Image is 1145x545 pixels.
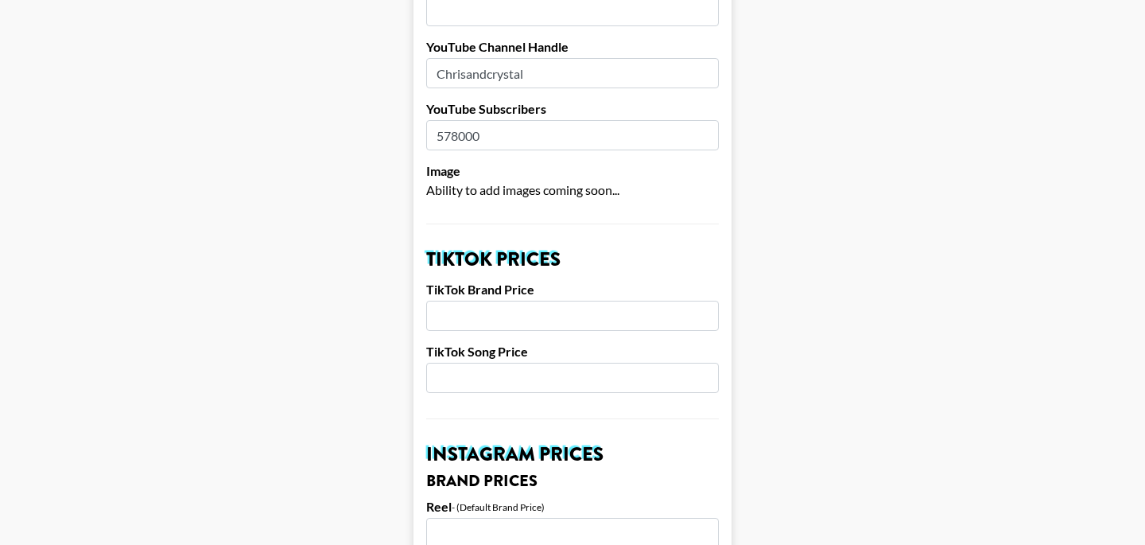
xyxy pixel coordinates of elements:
[426,344,719,360] label: TikTok Song Price
[426,101,719,117] label: YouTube Subscribers
[426,499,452,515] label: Reel
[426,39,719,55] label: YouTube Channel Handle
[426,163,719,179] label: Image
[426,282,719,298] label: TikTok Brand Price
[426,445,719,464] h2: Instagram Prices
[452,501,545,513] div: - (Default Brand Price)
[426,250,719,269] h2: TikTok Prices
[426,473,719,489] h3: Brand Prices
[426,182,619,197] span: Ability to add images coming soon...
